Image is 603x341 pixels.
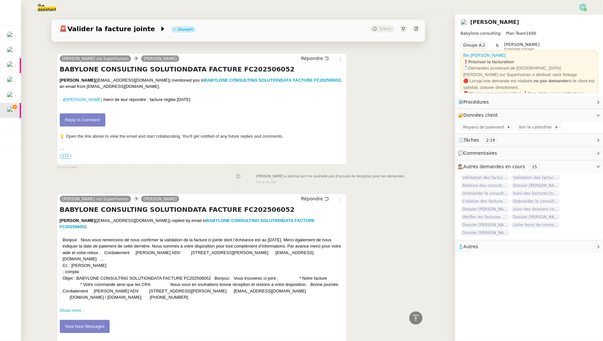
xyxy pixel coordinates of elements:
[60,78,96,83] strong: [PERSON_NAME]
[461,206,510,212] span: Dossier [PERSON_NAME]
[299,55,331,62] button: Répondre
[7,61,16,70] img: users%2Fx9OnqzEMlAUNG38rkK8jkyzjKjJ3%2Favatar%2F1516609952611.jpeg
[299,195,331,202] button: Répondre
[463,90,595,110] div: ❗Bien attribuer les notifications [PERSON_NAME] à [PERSON_NAME] ou [PERSON_NAME].
[504,42,540,50] app-user-label: Knowledge manager
[301,195,323,202] span: Répondre
[60,159,344,168] div: is the most productive email app ever made. Save 4 hours a person, every single week.
[496,42,499,50] span: &
[506,31,526,36] span: Plan Team
[511,190,560,197] span: Suivi des factures fournisseurs en attente de paiement - 1 septembre 2025
[458,244,478,249] span: 🧴
[455,96,603,109] div: ⚙️Procédures
[526,31,536,36] span: 1600
[463,66,468,70] span: 📩
[458,150,500,156] span: 💬
[63,262,344,301] div: Cc : [PERSON_NAME]
[461,230,510,236] span: Dossier [PERSON_NAME]
[461,182,510,189] span: Relance des consultants CRA - août 2025
[59,25,68,33] span: 🚨
[60,196,131,202] a: [PERSON_NAME] via Superhuman
[511,214,560,220] span: Dossier [PERSON_NAME]
[463,164,525,169] span: Autres demandes en cours
[455,147,603,160] div: 💬Commentaires
[463,91,523,96] strong: 📮 Ne pas accuser réception.
[463,112,498,118] span: Données client
[455,109,603,122] div: 🔐Données client
[60,113,106,127] a: Reply to Comment
[455,160,603,173] div: 🕵️Autres demandes en cours 15
[511,206,560,212] span: Suivi des dossiers complexes
[60,65,344,74] h4: BABYLONE CONSULTING SOLUTIONDATA FACTURE FC202506052
[461,222,510,228] span: Dossier [PERSON_NAME]
[60,160,82,164] a: Superhuman
[461,214,510,220] span: Vérifier les factures marquées comme payées
[458,98,492,106] span: ⚙️
[458,164,542,169] span: 🕵️
[458,137,503,143] span: ⏲️
[63,96,344,103] p: ​ merci de leur répondre : facture réglée [DATE]
[461,42,488,49] nz-tag: Groupe A.2
[461,31,501,36] span: Babylone consulting
[455,134,603,147] div: ⏲️Tâches 2:19
[504,42,540,47] span: [PERSON_NAME]
[60,205,344,214] h4: BABYLONE CONSULTING SOLUTIONDATA FACTURE FC202506052
[7,76,16,85] img: users%2FSg6jQljroSUGpSfKFUOPmUmNaZ23%2Favatar%2FUntitled.png
[60,154,72,159] span: •••
[511,182,560,189] span: Dossier [PERSON_NAME]
[141,56,179,62] a: [PERSON_NAME]
[484,137,498,144] nz-tag: 2:19
[60,56,131,62] a: [PERSON_NAME] via Superhuman
[461,19,468,26] img: users%2FSg6jQljroSUGpSfKFUOPmUmNaZ23%2Favatar%2FUntitled.png
[511,222,560,228] span: Lister bons de commande manquants à [PERSON_NAME]
[60,217,344,237] div: ([EMAIL_ADDRESS][DOMAIN_NAME]) replied by email in .
[63,275,344,301] div: Objet : BABYLONE CONSULTING SOLUTIONDATA FACTURE FC202506052 Bonjour, Vous trouverez ci-joint : *...
[379,27,392,31] span: Statut
[534,78,569,83] strong: ne pas demander
[579,4,587,11] img: svg
[463,99,489,105] span: Procédures
[529,164,540,170] nz-tag: 15
[59,26,160,32] span: Valider la facture jointe
[519,124,554,130] span: Voir le calendrier
[141,196,179,202] a: [PERSON_NAME]
[60,113,344,173] td: —
[7,106,16,115] img: users%2FSg6jQljroSUGpSfKFUOPmUmNaZ23%2Favatar%2FUntitled.png
[504,47,535,51] span: Knowledge manager
[461,174,510,181] span: Validation des factures consultants - septembre 2025
[178,28,193,31] div: Ouvert
[7,31,16,40] img: users%2FSg6jQljroSUGpSfKFUOPmUmNaZ23%2Favatar%2FUntitled.png
[463,244,478,249] span: Autres
[461,198,510,205] span: Création des factures client - septembre 2025
[511,174,560,181] span: Validation des factures consultants - juillet 2025
[63,97,102,102] a: @[PERSON_NAME]
[463,53,506,58] a: Bio [PERSON_NAME]
[7,46,16,55] img: users%2FSg6jQljroSUGpSfKFUOPmUmNaZ23%2Favatar%2FUntitled.png
[60,77,344,96] div: ([EMAIL_ADDRESS][DOMAIN_NAME]) mentioned you in , an email from [EMAIL_ADDRESS][DOMAIN_NAME].
[463,78,595,90] div: 🔴 Lorsqu'une demande est réalisée, si le client est satisfait, cloturer directement.
[463,150,497,156] span: Commentaires
[463,65,595,78] div: Demandes provenant de [GEOGRAPHIC_DATA][PERSON_NAME] sur Superhuman à attribuer sans forkage
[57,165,77,170] span: il y a un jour
[63,269,344,301] div: ; compta
[301,55,323,62] span: Répondre
[60,237,344,301] blockquote: Bonjour Nous vous remercions de nous confirmer la validation de la facture ci jointe dont l’échéa...
[60,308,85,313] a: Show more...
[60,320,110,333] a: View New Messages
[463,124,507,130] span: Moyens de paiement
[463,137,479,143] span: Tâches
[60,133,344,146] div: 💡 Open the link above to view the email and start collaborating. You'll get notified of any futur...
[463,59,514,64] strong: ❗Prioriser la facturation
[511,198,560,205] span: Onboarder le consultant [PERSON_NAME]
[60,218,96,223] strong: [PERSON_NAME]
[470,19,519,25] a: [PERSON_NAME]
[60,218,315,230] a: BABYLONE CONSULTING SOLUTIONDATA FACTURE FC202506052
[256,179,277,185] span: il y a un jour
[458,111,501,119] span: 🔐
[204,78,341,83] a: BABYLONE CONSULTING SOLUTIONDATA FACTURE FC202506052
[256,174,405,179] span: [PERSON_NAME] a précisé qu'il ne souhaite pas d'accusé de réception pour les demandes.
[7,91,16,100] img: users%2FSg6jQljroSUGpSfKFUOPmUmNaZ23%2Favatar%2FUntitled.png
[455,240,603,253] div: 🧴Autres
[461,190,510,197] span: Onboarder le consultant [PERSON_NAME]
